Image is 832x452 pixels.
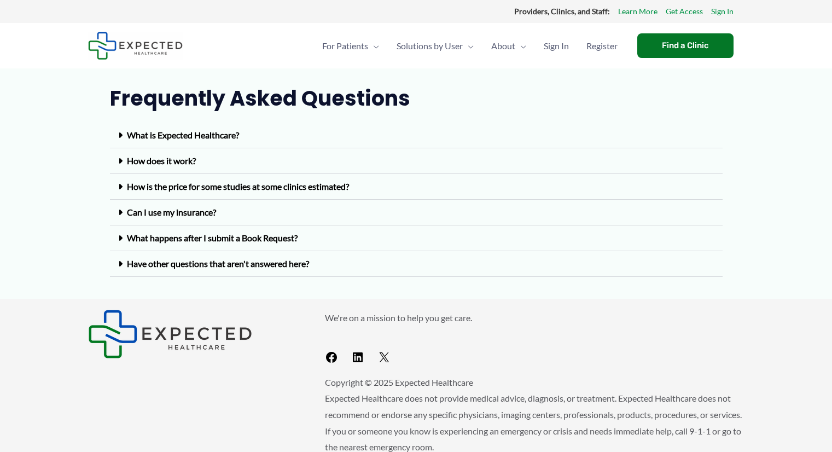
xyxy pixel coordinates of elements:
a: Get Access [666,4,703,19]
span: Menu Toggle [368,27,379,65]
span: Solutions by User [397,27,463,65]
span: Copyright © 2025 Expected Healthcare [325,377,473,387]
a: Can I use my insurance? [127,207,216,217]
a: How is the price for some studies at some clinics estimated? [127,181,349,192]
img: Expected Healthcare Logo - side, dark font, small [88,310,252,358]
span: About [491,27,515,65]
span: Expected Healthcare does not provide medical advice, diagnosis, or treatment. Expected Healthcare... [325,393,742,452]
span: Register [586,27,618,65]
span: For Patients [322,27,368,65]
div: What happens after I submit a Book Request? [110,225,723,251]
a: Have other questions that aren't answered here? [127,258,309,269]
img: Expected Healthcare Logo - side, dark font, small [88,32,183,60]
a: Register [578,27,626,65]
h2: Frequently Asked Questions [110,85,723,112]
a: Sign In [535,27,578,65]
div: What is Expected Healthcare? [110,123,723,148]
a: For PatientsMenu Toggle [313,27,388,65]
a: What is Expected Healthcare? [127,130,239,140]
a: How does it work? [127,155,196,166]
a: AboutMenu Toggle [482,27,535,65]
aside: Footer Widget 1 [88,310,298,358]
p: We're on a mission to help you get care. [325,310,744,326]
div: Can I use my insurance? [110,200,723,225]
nav: Primary Site Navigation [313,27,626,65]
a: Solutions by UserMenu Toggle [388,27,482,65]
strong: Providers, Clinics, and Staff: [514,7,610,16]
div: How is the price for some studies at some clinics estimated? [110,174,723,200]
a: Find a Clinic [637,33,734,58]
div: Have other questions that aren't answered here? [110,251,723,277]
span: Menu Toggle [463,27,474,65]
a: Sign In [711,4,734,19]
span: Menu Toggle [515,27,526,65]
aside: Footer Widget 2 [325,310,744,368]
div: How does it work? [110,148,723,174]
span: Sign In [544,27,569,65]
a: What happens after I submit a Book Request? [127,233,298,243]
a: Learn More [618,4,658,19]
